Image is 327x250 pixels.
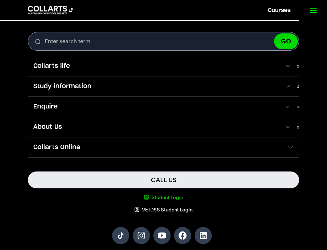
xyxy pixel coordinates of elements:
a: Follow us on YouTube [153,227,171,244]
a: Follow us on Instagram [133,227,150,244]
a: Collarts Online [28,137,299,157]
a: Follow us on TikTok [112,227,129,244]
span: Collarts life [28,62,284,71]
span: Enquire [28,102,284,111]
span: About Us [28,123,284,132]
a: Study information [28,76,299,96]
a: Student Login [28,194,299,201]
a: Follow us on LinkedIn [195,227,212,244]
span: Study information [28,82,284,91]
input: Enter search term [28,32,299,51]
button: GO [274,33,298,49]
a: Call Us [28,171,299,188]
a: Collarts life [28,56,299,76]
div: Go to homepage [28,6,73,14]
form: Search [28,32,299,51]
a: Follow us on Facebook [174,227,191,244]
a: Enquire [28,97,299,117]
span: Collarts Online [28,143,287,152]
a: About Us [28,117,299,137]
a: VETDSS Student Login [28,206,299,213]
